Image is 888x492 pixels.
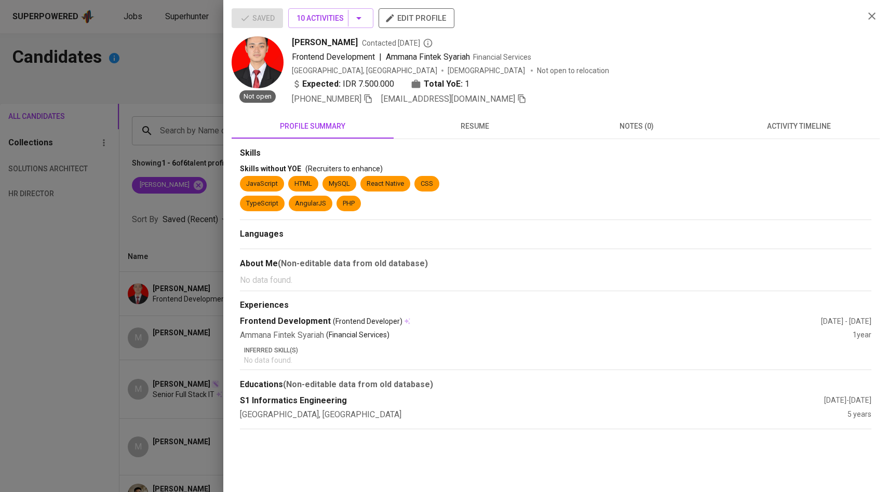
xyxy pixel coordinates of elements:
[824,396,871,404] span: [DATE] - [DATE]
[379,13,454,22] a: edit profile
[292,78,394,90] div: IDR 7.500.000
[240,165,301,173] span: Skills without YOE
[302,78,341,90] b: Expected:
[421,179,433,189] div: CSS
[240,147,871,159] div: Skills
[232,36,284,88] img: 84146a60022adcc3c6ebfd821c5b6284.jpg
[278,258,428,268] b: (Non-editable data from old database)
[381,94,515,104] span: [EMAIL_ADDRESS][DOMAIN_NAME]
[562,120,711,133] span: notes (0)
[333,316,402,326] span: (Frontend Developer)
[283,379,433,389] b: (Non-editable data from old database)
[240,409,847,421] div: [GEOGRAPHIC_DATA], [GEOGRAPHIC_DATA]
[305,165,383,173] span: (Recruiters to enhance)
[244,346,871,355] p: Inferred Skill(s)
[537,65,609,76] p: Not open to relocation
[367,179,404,189] div: React Native
[448,65,527,76] span: [DEMOGRAPHIC_DATA]
[238,120,387,133] span: profile summary
[423,38,433,48] svg: By Batam recruiter
[292,94,361,104] span: [PHONE_NUMBER]
[240,299,871,311] div: Experiences
[246,199,278,209] div: TypeScript
[288,8,373,28] button: 10 Activities
[240,316,821,327] div: Frontend Development
[473,53,531,61] span: Financial Services
[240,395,824,407] div: S1 Informatics Engineering
[295,199,326,209] div: AngularJS
[240,274,871,286] p: No data found.
[292,36,358,49] span: [PERSON_NAME]
[362,38,433,48] span: Contacted [DATE]
[853,330,871,341] div: 1 year
[847,409,871,421] div: 5 years
[292,52,375,62] span: Frontend Development
[343,199,355,209] div: PHP
[424,78,463,90] b: Total YoE:
[326,330,389,341] p: (Financial Services)
[821,316,871,326] div: [DATE] - [DATE]
[724,120,873,133] span: activity timeline
[244,355,871,365] p: No data found.
[379,51,382,63] span: |
[240,257,871,270] div: About Me
[240,228,871,240] div: Languages
[386,52,470,62] span: Ammana Fintek Syariah
[387,11,446,25] span: edit profile
[240,378,871,391] div: Educations
[329,179,350,189] div: MySQL
[465,78,469,90] span: 1
[294,179,312,189] div: HTML
[246,179,278,189] div: JavaScript
[292,65,437,76] div: [GEOGRAPHIC_DATA], [GEOGRAPHIC_DATA]
[297,12,365,25] span: 10 Activities
[400,120,549,133] span: resume
[240,330,853,341] div: Ammana Fintek Syariah
[379,8,454,28] button: edit profile
[239,92,276,102] span: Not open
